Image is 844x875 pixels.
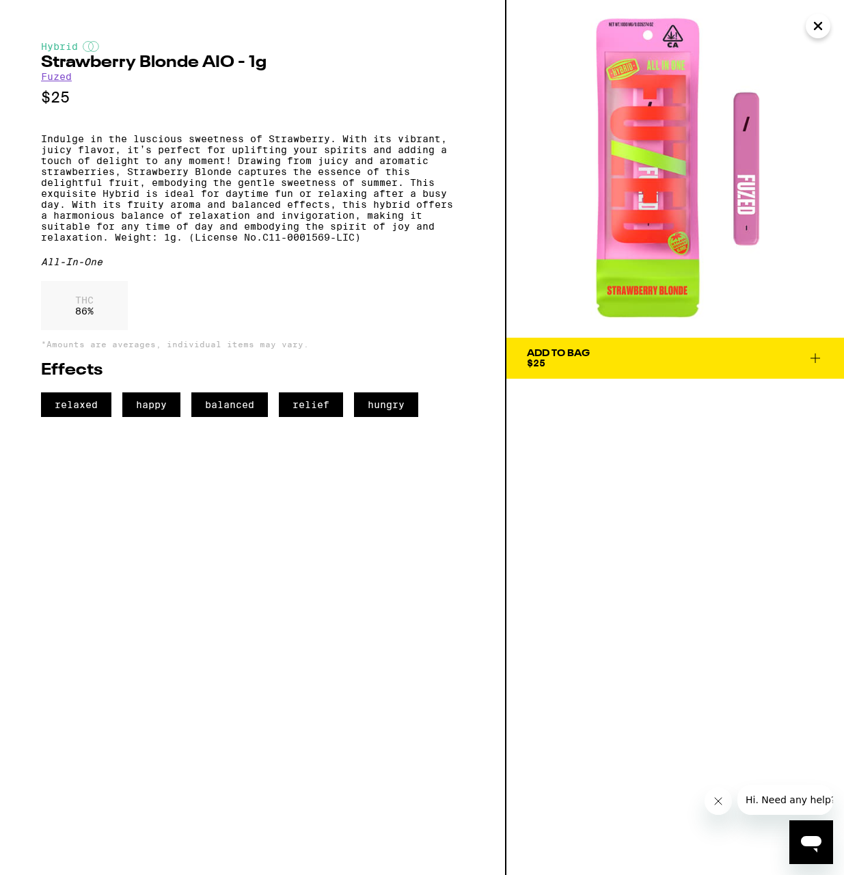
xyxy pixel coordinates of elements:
h2: Effects [41,362,464,379]
iframe: Button to launch messaging window [789,820,833,864]
iframe: Message from company [737,785,833,815]
span: hungry [354,392,418,417]
div: Add To Bag [527,349,590,358]
p: $25 [41,89,464,106]
span: happy [122,392,180,417]
p: *Amounts are averages, individual items may vary. [41,340,464,349]
p: THC [75,295,94,306]
img: hybridColor.svg [83,41,99,52]
span: Hi. Need any help? [8,10,98,21]
div: Hybrid [41,41,464,52]
span: relaxed [41,392,111,417]
div: All-In-One [41,256,464,267]
button: Add To Bag$25 [506,338,844,379]
span: balanced [191,392,268,417]
div: 86 % [41,281,128,330]
p: Indulge in the luscious sweetness of Strawberry. With its vibrant, juicy flavor, it’s perfect for... [41,133,464,243]
a: Fuzed [41,71,72,82]
span: relief [279,392,343,417]
button: Close [806,14,830,38]
h2: Strawberry Blonde AIO - 1g [41,55,464,71]
span: $25 [527,358,545,368]
iframe: Close message [705,787,732,815]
